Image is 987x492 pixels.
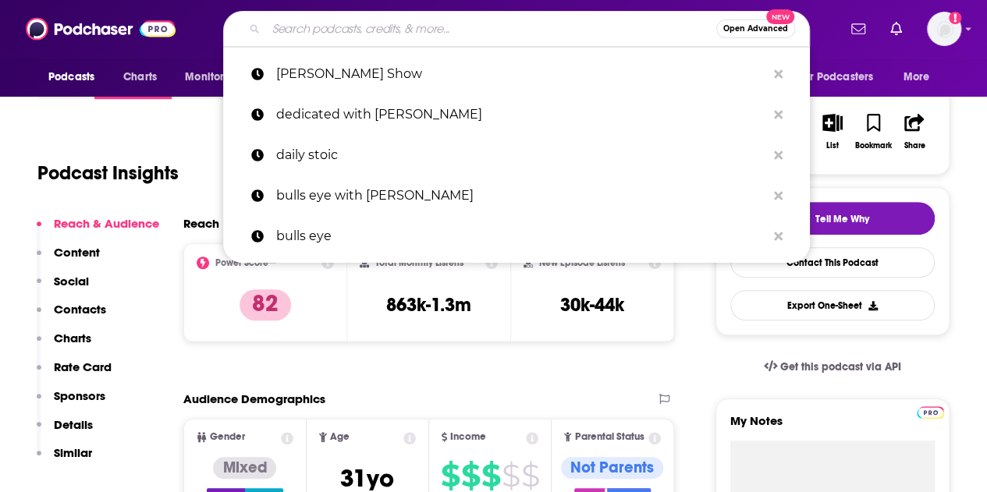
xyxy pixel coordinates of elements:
span: Parental Status [574,432,644,442]
span: New [766,9,794,24]
p: Contacts [54,302,106,317]
div: Mixed [213,457,276,479]
a: dedicated with [PERSON_NAME] [223,94,810,135]
span: Age [330,432,350,442]
div: Share [904,141,925,150]
span: Tell Me Why [815,213,869,225]
a: Show notifications dropdown [845,16,872,42]
span: $ [520,463,538,488]
p: Charts [54,331,91,345]
p: Similar [54,445,92,460]
span: For Podcasters [798,66,873,88]
p: daily stoic [276,135,766,175]
h2: Audience Demographics [183,391,325,406]
button: Charts [37,331,91,359]
a: Show notifications dropdown [884,16,908,42]
h2: Total Monthly Listens [375,257,463,268]
span: $ [481,463,499,488]
p: bulls eye with jesse [276,175,766,216]
p: Content [54,245,100,260]
div: List [826,141,839,150]
img: Podchaser Pro [917,406,944,419]
button: tell me why sparkleTell Me Why [730,202,935,235]
button: Similar [37,445,92,474]
button: Contacts [37,302,106,331]
button: Content [37,245,100,274]
a: Pro website [917,404,944,419]
span: $ [460,463,479,488]
button: Export One-Sheet [730,290,935,320]
span: Get this podcast via API [780,360,901,373]
a: bulls eye with [PERSON_NAME] [223,175,810,216]
p: Sponsors [54,388,105,403]
a: daily stoic [223,135,810,175]
button: open menu [174,62,261,92]
button: Bookmark [853,104,893,160]
span: More [904,66,930,88]
p: bulls eye [276,216,766,257]
p: Reach & Audience [54,216,159,231]
p: Details [54,417,93,432]
img: Podchaser - Follow, Share and Rate Podcasts [26,14,176,44]
button: List [812,104,853,160]
button: Sponsors [37,388,105,417]
button: Details [37,417,93,446]
p: Rate Card [54,359,112,374]
span: $ [440,463,459,488]
a: bulls eye [223,216,810,257]
h3: 863k-1.3m [386,293,471,317]
h2: Reach [183,216,219,231]
h3: 30k-44k [560,293,624,317]
button: open menu [788,62,896,92]
h1: Podcast Insights [37,161,179,185]
button: Show profile menu [927,12,961,46]
span: Monitoring [185,66,240,88]
div: Bookmark [855,141,892,150]
a: Charts [113,62,166,92]
a: [PERSON_NAME] Show [223,54,810,94]
div: Search podcasts, credits, & more... [223,11,810,47]
button: Open AdvancedNew [716,19,795,38]
button: open menu [893,62,950,92]
div: Not Parents [561,457,663,479]
span: Open Advanced [723,25,788,33]
button: Share [894,104,935,160]
svg: Add a profile image [949,12,961,24]
span: Logged in as SarahCBreivogel [927,12,961,46]
p: Ed Mylett Show [276,54,766,94]
label: My Notes [730,413,935,441]
span: Podcasts [48,66,94,88]
button: Rate Card [37,359,112,388]
button: Reach & Audience [37,216,159,245]
img: User Profile [927,12,961,46]
button: open menu [37,62,115,92]
a: Get this podcast via API [751,348,914,386]
span: Income [450,432,486,442]
button: Social [37,274,89,303]
p: 82 [240,289,291,320]
p: dedicated with doug brunt [276,94,766,135]
span: Charts [123,66,157,88]
h2: Power Score™ [215,257,276,268]
a: Contact This Podcast [730,247,935,278]
input: Search podcasts, credits, & more... [266,16,716,41]
h2: New Episode Listens [539,257,625,268]
span: $ [501,463,519,488]
span: Gender [210,432,245,442]
p: Social [54,274,89,288]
